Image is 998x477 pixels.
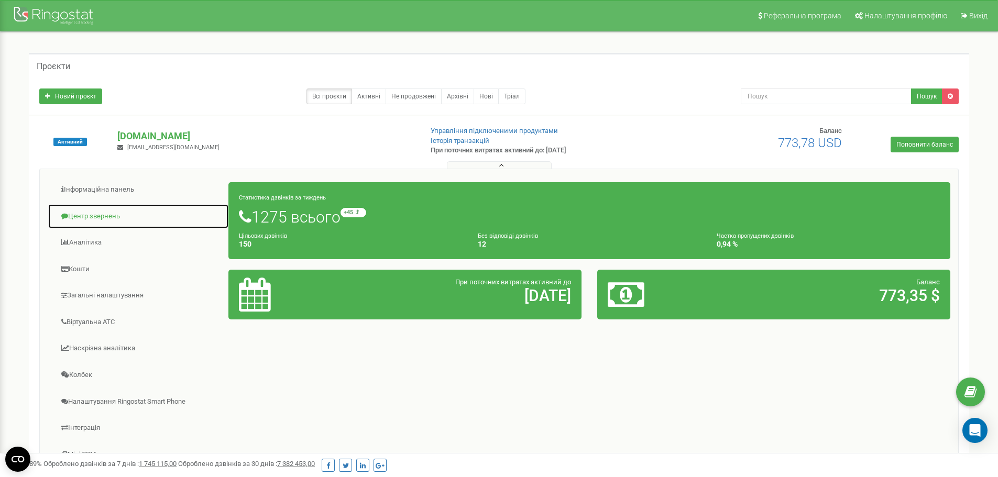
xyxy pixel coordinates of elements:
a: Налаштування Ringostat Smart Phone [48,389,229,415]
button: Пошук [911,88,942,104]
span: 773,78 USD [778,136,842,150]
a: Історія транзакцій [431,137,489,145]
button: Open CMP widget [5,447,30,472]
h4: 150 [239,240,462,248]
a: Нові [474,88,499,104]
span: Налаштування профілю [864,12,947,20]
a: Новий проєкт [39,88,102,104]
a: Кошти [48,257,229,282]
a: Наскрізна аналітика [48,336,229,361]
div: Open Intercom Messenger [962,418,988,443]
span: Вихід [969,12,988,20]
a: Управління підключеними продуктами [431,127,558,135]
a: Колбек [48,362,229,388]
a: Віртуальна АТС [48,309,229,335]
h4: 0,94 % [717,240,940,248]
small: Цільових дзвінків [239,232,287,239]
a: Всі проєкти [306,88,352,104]
span: Оброблено дзвінків за 30 днів : [178,460,315,468]
h2: 773,35 $ [723,287,940,304]
span: Баланс [819,127,842,135]
small: Без відповіді дзвінків [478,232,538,239]
small: Статистика дзвінків за тиждень [239,194,326,201]
span: Оброблено дзвінків за 7 днів : [43,460,177,468]
p: При поточних витратах активний до: [DATE] [431,146,649,156]
span: При поточних витратах активний до [455,278,571,286]
a: Тріал [498,88,525,104]
h5: Проєкти [37,62,70,71]
p: [DOMAIN_NAME] [117,129,413,143]
a: Поповнити баланс [891,137,959,152]
span: [EMAIL_ADDRESS][DOMAIN_NAME] [127,144,220,151]
h4: 12 [478,240,701,248]
a: Аналiтика [48,230,229,256]
a: Mini CRM [48,442,229,468]
input: Пошук [741,88,912,104]
a: Активні [352,88,386,104]
a: Загальні налаштування [48,283,229,308]
span: Активний [53,138,87,146]
h2: [DATE] [355,287,571,304]
small: +45 [341,208,366,217]
span: Баланс [916,278,940,286]
h1: 1275 всього [239,208,940,226]
a: Центр звернень [48,204,229,229]
span: Реферальна програма [764,12,841,20]
a: Інтеграція [48,415,229,441]
a: Архівні [441,88,474,104]
a: Не продовжені [386,88,442,104]
small: Частка пропущених дзвінків [717,232,794,239]
u: 1 745 115,00 [139,460,177,468]
a: Інформаційна панель [48,177,229,203]
u: 7 382 453,00 [277,460,315,468]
